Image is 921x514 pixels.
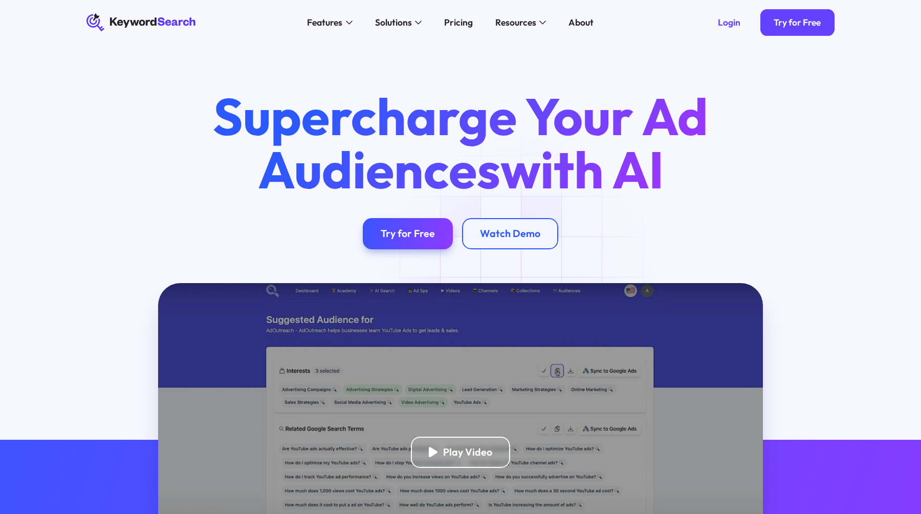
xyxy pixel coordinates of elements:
div: Resources [495,16,536,29]
div: About [568,16,594,29]
div: Solutions [375,16,412,29]
span: with AI [500,137,664,202]
a: Pricing [437,13,479,31]
a: Login [705,9,754,36]
div: Features [307,16,342,29]
div: Login [718,17,740,28]
div: Watch Demo [480,227,540,240]
a: Try for Free [363,218,453,249]
a: About [562,13,600,31]
div: Pricing [444,16,473,29]
div: Try for Free [381,227,435,240]
h1: Supercharge Your Ad Audiences [192,90,729,196]
div: Try for Free [774,17,821,28]
a: Try for Free [760,9,835,36]
div: Play Video [443,446,492,459]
